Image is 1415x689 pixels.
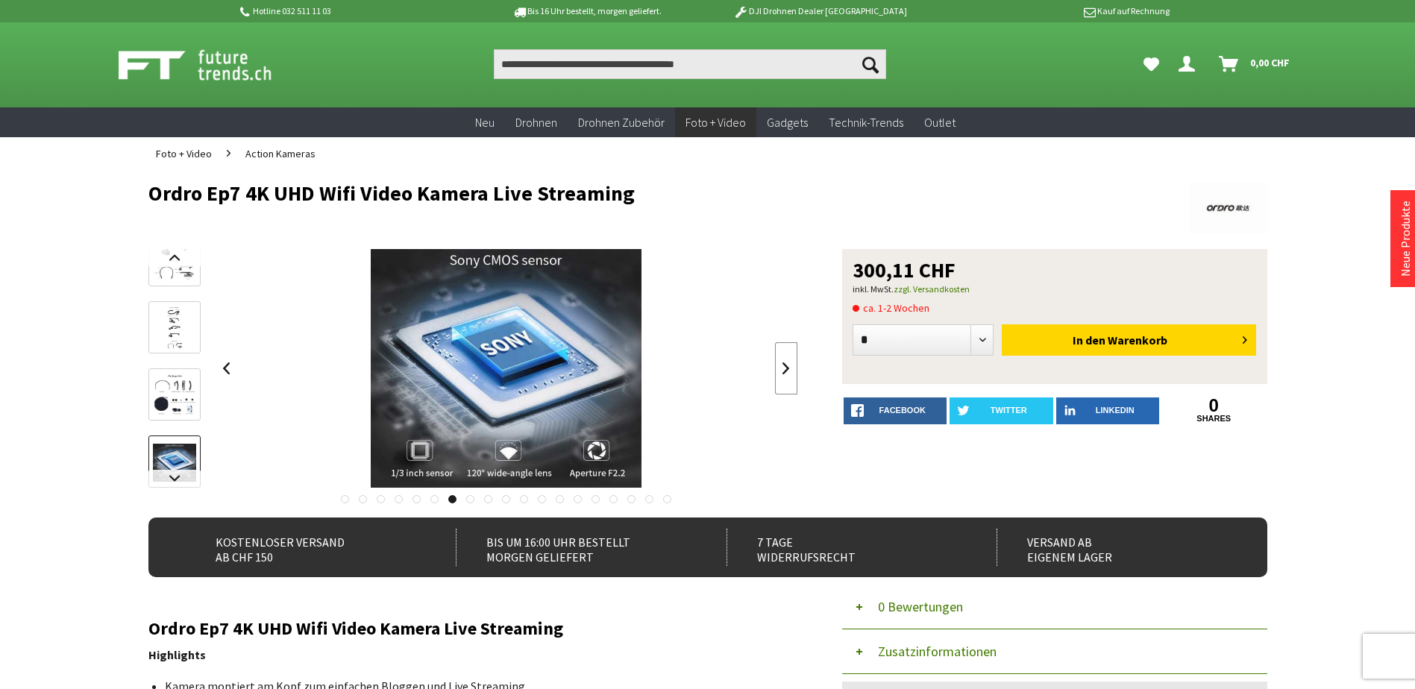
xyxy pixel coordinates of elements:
[456,529,694,566] div: Bis um 16:00 Uhr bestellt Morgen geliefert
[950,397,1053,424] a: twitter
[991,406,1027,415] span: twitter
[494,49,886,79] input: Produkt, Marke, Kategorie, EAN, Artikelnummer…
[148,619,797,638] h2: Ordro Ep7 4K UHD Wifi Video Kamera Live Streaming
[675,107,756,138] a: Foto + Video
[238,2,471,20] p: Hotline 032 511 11 03
[767,115,808,130] span: Gadgets
[842,585,1267,629] button: 0 Bewertungen
[1173,49,1207,79] a: Dein Konto
[997,529,1234,566] div: Versand ab eigenem Lager
[756,107,818,138] a: Gadgets
[515,115,557,130] span: Drohnen
[829,115,903,130] span: Technik-Trends
[1108,333,1167,347] span: Warenkorb
[842,629,1267,674] button: Zusatzinformationen
[937,2,1170,20] p: Kauf auf Rechnung
[853,299,929,317] span: ca. 1-2 Wochen
[119,46,304,84] img: Shop Futuretrends - zur Startseite wechseln
[703,2,936,20] p: DJI Drohnen Dealer [GEOGRAPHIC_DATA]
[1398,201,1413,277] a: Neue Produkte
[1250,51,1290,75] span: 0,00 CHF
[844,397,947,424] a: facebook
[156,147,212,160] span: Foto + Video
[475,115,495,130] span: Neu
[186,529,424,566] div: Kostenloser Versand ab CHF 150
[818,107,914,138] a: Technik-Trends
[924,115,956,130] span: Outlet
[685,115,746,130] span: Foto + Video
[1002,324,1256,356] button: In den Warenkorb
[148,137,219,170] a: Foto + Video
[894,283,970,295] a: zzgl. Versandkosten
[853,280,1257,298] p: inkl. MwSt.
[1056,397,1160,424] a: LinkedIn
[879,406,926,415] span: facebook
[238,137,323,170] a: Action Kameras
[505,107,568,138] a: Drohnen
[1096,406,1135,415] span: LinkedIn
[568,107,675,138] a: Drohnen Zubehör
[855,49,886,79] button: Suchen
[727,529,964,566] div: 7 Tage Widerrufsrecht
[1162,397,1266,414] a: 0
[1162,414,1266,424] a: shares
[148,647,206,662] strong: Highlights
[471,2,703,20] p: Bis 16 Uhr bestellt, morgen geliefert.
[245,147,316,160] span: Action Kameras
[1136,49,1167,79] a: Meine Favoriten
[1073,333,1105,347] span: In den
[853,259,956,280] span: 300,11 CHF
[914,107,966,138] a: Outlet
[1213,49,1297,79] a: Warenkorb
[1189,182,1267,234] img: Ordro
[465,107,505,138] a: Neu
[578,115,665,130] span: Drohnen Zubehör
[148,182,1044,204] h1: Ordro Ep7 4K UHD Wifi Video Kamera Live Streaming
